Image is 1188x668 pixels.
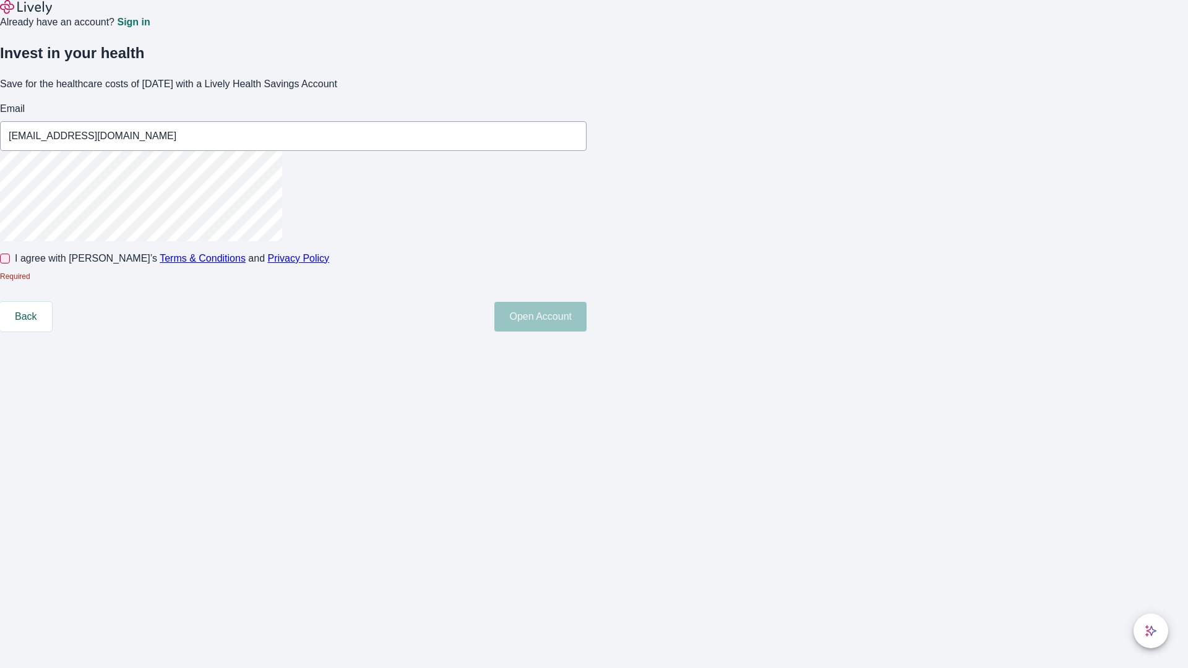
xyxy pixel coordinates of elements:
[268,253,330,263] a: Privacy Policy
[1145,625,1157,637] svg: Lively AI Assistant
[1134,614,1168,648] button: chat
[160,253,246,263] a: Terms & Conditions
[15,251,329,266] span: I agree with [PERSON_NAME]’s and
[117,17,150,27] a: Sign in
